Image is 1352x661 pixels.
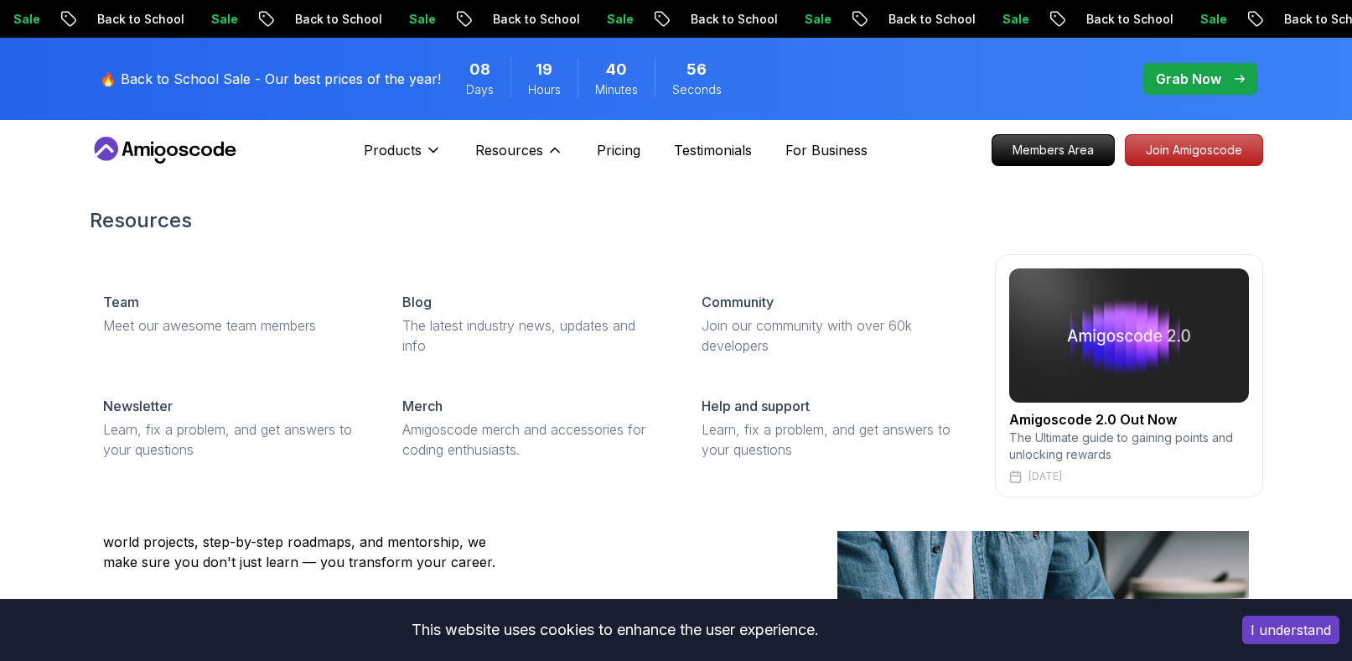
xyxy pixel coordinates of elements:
[542,11,596,28] p: Sale
[428,11,542,28] p: Back to School
[103,492,505,572] p: Amigoscode has helped thousands of developers land roles at Amazon, Starling Bank, Mercado Livre,...
[528,81,561,98] span: Hours
[785,140,868,160] a: For Business
[1028,470,1062,483] p: [DATE]
[103,315,362,336] p: Meet our awesome team members
[1156,69,1221,89] p: Grab Now
[1009,409,1249,429] h2: Amigoscode 2.0 Out Now
[100,69,441,89] p: 🔥 Back to School Sale - Our best prices of the year!
[992,135,1114,165] p: Members Area
[595,81,638,98] span: Minutes
[938,11,992,28] p: Sale
[1009,268,1249,403] img: amigoscode 2.0
[402,292,432,312] p: Blog
[389,278,675,369] a: BlogThe latest industry news, updates and info
[103,396,173,416] p: Newsletter
[402,419,661,460] p: Amigoscode merch and accessories for coding enthusiasts.
[103,292,139,312] p: Team
[475,140,543,160] p: Resources
[469,58,490,81] span: 8 Days
[389,383,675,473] a: MerchAmigoscode merch and accessories for coding enthusiasts.
[466,81,494,98] span: Days
[90,207,1263,234] h2: Resources
[402,315,661,356] p: The latest industry news, updates and info
[1009,429,1249,463] p: The Ultimate guide to gaining points and unlocking rewards
[1220,11,1334,28] p: Back to School
[702,396,810,416] p: Help and support
[33,11,147,28] p: Back to School
[702,292,774,312] p: Community
[90,383,376,473] a: NewsletterLearn, fix a problem, and get answers to your questions
[688,383,974,473] a: Help and supportLearn, fix a problem, and get answers to your questions
[364,140,422,160] p: Products
[402,396,443,416] p: Merch
[626,11,740,28] p: Back to School
[686,58,707,81] span: 56 Seconds
[344,11,398,28] p: Sale
[702,419,961,460] p: Learn, fix a problem, and get answers to your questions
[995,254,1263,497] a: amigoscode 2.0Amigoscode 2.0 Out NowThe Ultimate guide to gaining points and unlocking rewards[DATE]
[1136,11,1189,28] p: Sale
[231,11,344,28] p: Back to School
[674,140,752,160] a: Testimonials
[688,278,974,369] a: CommunityJoin our community with over 60k developers
[90,278,376,349] a: TeamMeet our awesome team members
[992,134,1115,166] a: Members Area
[1242,616,1339,644] button: Accept cookies
[103,419,362,460] p: Learn, fix a problem, and get answers to your questions
[1022,11,1136,28] p: Back to School
[147,11,200,28] p: Sale
[536,58,552,81] span: 19 Hours
[740,11,794,28] p: Sale
[606,58,627,81] span: 40 Minutes
[364,140,442,174] button: Products
[13,612,1217,648] div: This website uses cookies to enhance the user experience.
[475,140,563,174] button: Resources
[702,315,961,356] p: Join our community with over 60k developers
[597,140,640,160] a: Pricing
[672,81,722,98] span: Seconds
[1126,135,1262,165] p: Join Amigoscode
[1125,134,1263,166] a: Join Amigoscode
[824,11,938,28] p: Back to School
